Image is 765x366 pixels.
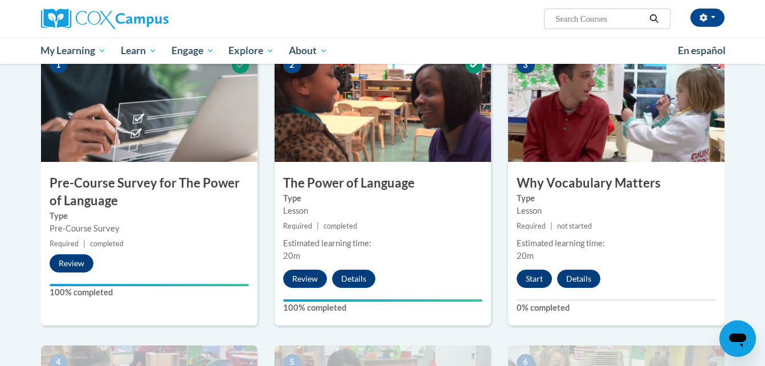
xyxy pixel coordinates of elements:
button: Details [332,270,375,288]
iframe: Button to launch messaging window [719,320,756,357]
div: Lesson [517,205,716,217]
span: not started [557,222,592,230]
label: 100% completed [50,286,249,299]
button: Account Settings [690,9,725,27]
span: My Learning [40,44,106,58]
label: 0% completed [517,302,716,314]
label: Type [517,192,716,205]
h3: Why Vocabulary Matters [508,174,725,192]
span: 20m [517,251,534,261]
span: Engage [171,44,214,58]
span: About [289,44,328,58]
span: Required [283,222,312,230]
span: Required [517,222,546,230]
button: Review [283,270,327,288]
a: Cox Campus [41,9,257,29]
button: Details [557,270,600,288]
span: completed [90,239,124,248]
span: Learn [121,44,157,58]
span: Explore [228,44,274,58]
span: 1 [50,56,68,74]
span: En español [678,44,726,56]
h3: The Power of Language [275,174,491,192]
div: Main menu [24,38,742,64]
span: 2 [283,56,301,74]
label: 100% completed [283,302,482,314]
span: 20m [283,251,300,261]
span: | [83,239,85,248]
button: Search [645,12,662,26]
div: Estimated learning time: [283,237,482,250]
span: 3 [517,56,535,74]
div: Your progress [283,299,482,302]
input: Search Courses [554,12,645,26]
span: | [550,222,553,230]
a: Learn [113,38,164,64]
button: Review [50,254,93,273]
a: En español [670,39,733,63]
div: Lesson [283,205,482,217]
span: completed [324,222,357,230]
span: Required [50,239,79,248]
a: Explore [221,38,281,64]
label: Type [283,192,482,205]
a: About [281,38,335,64]
a: My Learning [34,38,114,64]
span: | [317,222,319,230]
h3: Pre-Course Survey for The Power of Language [41,174,257,210]
img: Course Image [508,48,725,162]
a: Engage [164,38,222,64]
div: Pre-Course Survey [50,222,249,235]
div: Estimated learning time: [517,237,716,250]
button: Start [517,270,552,288]
img: Cox Campus [41,9,169,29]
img: Course Image [275,48,491,162]
img: Course Image [41,48,257,162]
label: Type [50,210,249,222]
div: Your progress [50,284,249,286]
